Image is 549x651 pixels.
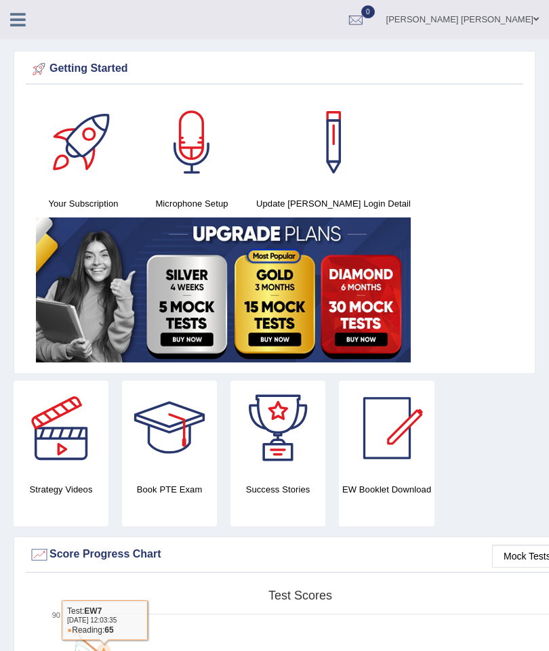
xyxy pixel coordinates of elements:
text: 90 [52,611,60,619]
span: 0 [361,5,375,18]
h4: Strategy Videos [14,482,108,497]
h4: Update [PERSON_NAME] Login Detail [253,196,414,211]
h4: EW Booklet Download [339,482,434,497]
h4: Book PTE Exam [122,482,217,497]
h4: Microphone Setup [144,196,239,211]
h4: Success Stories [230,482,325,497]
tspan: Test scores [268,589,332,602]
div: Getting Started [29,59,520,79]
h4: Your Subscription [36,196,131,211]
img: small5.jpg [36,217,411,362]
